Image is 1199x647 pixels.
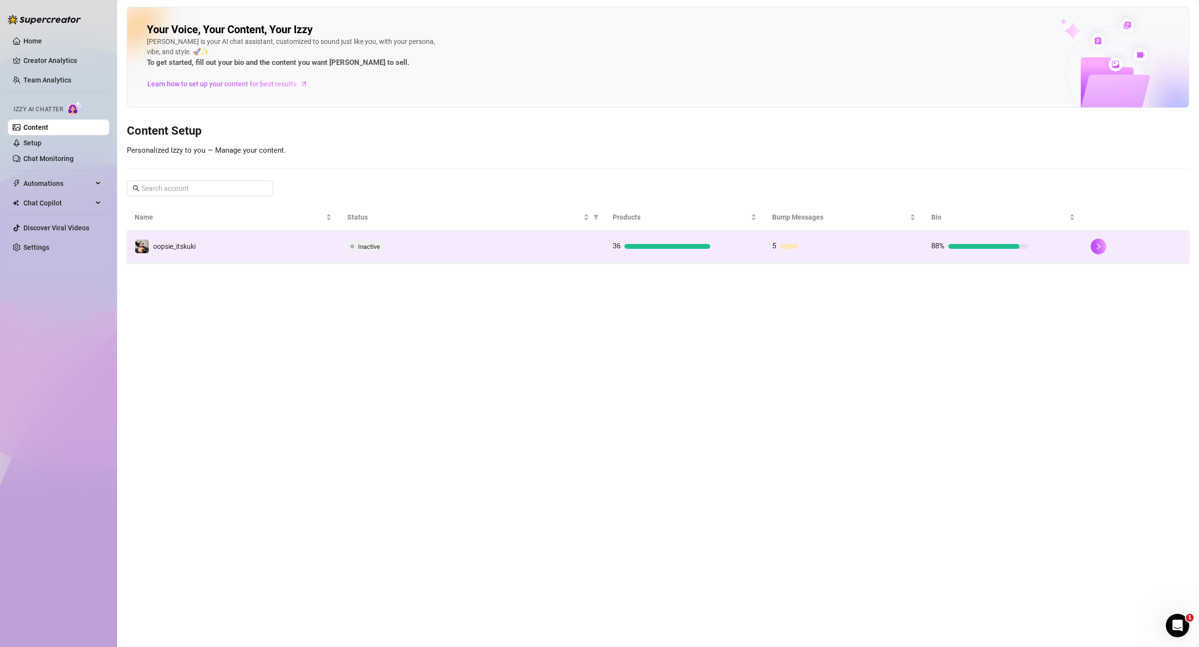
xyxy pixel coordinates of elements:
th: Bio [923,204,1083,231]
span: oopsie_itskuki [153,243,196,250]
img: oopsie_itskuki [135,240,149,253]
span: thunderbolt [13,180,20,187]
th: Products [605,204,764,231]
span: 88% [931,242,944,250]
span: 1 [1186,614,1194,622]
img: AI Chatter [67,101,82,115]
a: Team Analytics [23,76,71,84]
th: Status [340,204,605,231]
a: Content [23,123,48,131]
a: Discover Viral Videos [23,224,89,232]
a: Home [23,37,42,45]
th: Bump Messages [764,204,924,231]
span: filter [591,210,601,224]
span: Products [613,212,749,222]
a: Setup [23,139,41,147]
img: Chat Copilot [13,200,19,206]
iframe: Intercom live chat [1166,614,1189,637]
span: Automations [23,176,93,191]
span: Status [347,212,582,222]
span: Name [135,212,324,222]
h2: Your Voice, Your Content, Your Izzy [147,23,313,37]
div: [PERSON_NAME] is your AI chat assistant, customized to sound just like you, with your persona, vi... [147,37,440,69]
a: Chat Monitoring [23,155,74,162]
button: right [1091,239,1106,254]
span: Inactive [358,243,380,250]
h3: Content Setup [127,123,1189,139]
img: logo-BBDzfeDw.svg [8,15,81,24]
span: 36 [613,242,620,250]
strong: To get started, fill out your bio and the content you want [PERSON_NAME] to sell. [147,58,409,67]
a: Creator Analytics [23,53,101,68]
th: Name [127,204,340,231]
span: Chat Copilot [23,195,93,211]
span: Personalized Izzy to you — Manage your content. [127,146,286,155]
a: Learn how to set up your content for best results [147,76,315,92]
span: filter [593,214,599,220]
span: 5 [772,242,776,250]
input: Search account [141,183,260,194]
span: right [1095,243,1102,250]
span: Bio [931,212,1067,222]
span: Izzy AI Chatter [14,105,63,114]
span: arrow-right [299,79,309,89]
span: Learn how to set up your content for best results [147,79,297,89]
a: Settings [23,243,49,251]
span: Bump Messages [772,212,908,222]
span: search [133,185,140,192]
img: ai-chatter-content-library-cLFOSyPT.png [1038,8,1189,107]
